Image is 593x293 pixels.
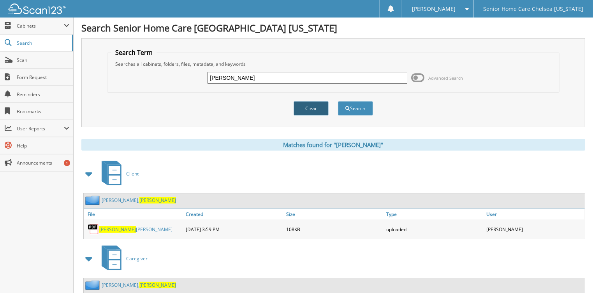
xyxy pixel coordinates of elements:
[17,108,69,115] span: Bookmarks
[64,160,70,166] div: 1
[126,170,139,177] span: Client
[17,91,69,98] span: Reminders
[17,23,64,29] span: Cabinets
[88,223,99,235] img: PDF.png
[102,282,176,288] a: [PERSON_NAME],[PERSON_NAME]
[8,4,66,14] img: scan123-logo-white.svg
[284,209,384,219] a: Size
[97,243,148,274] a: Caregiver
[429,75,463,81] span: Advanced Search
[17,160,69,166] span: Announcements
[99,226,172,233] a: [PERSON_NAME][PERSON_NAME]
[126,255,148,262] span: Caregiver
[17,40,68,46] span: Search
[485,221,585,237] div: [PERSON_NAME]
[17,57,69,63] span: Scan
[99,226,136,233] span: [PERSON_NAME]
[384,221,484,237] div: uploaded
[184,209,284,219] a: Created
[294,101,329,116] button: Clear
[111,61,556,67] div: Searches all cabinets, folders, files, metadata, and keywords
[111,48,157,57] legend: Search Term
[97,158,139,189] a: Client
[284,221,384,237] div: 108KB
[384,209,484,219] a: Type
[338,101,373,116] button: Search
[483,7,583,11] span: Senior Home Care Chelsea [US_STATE]
[17,74,69,81] span: Form Request
[84,209,184,219] a: File
[17,125,64,132] span: User Reports
[485,209,585,219] a: User
[85,195,102,205] img: folder2.png
[85,280,102,290] img: folder2.png
[139,282,176,288] span: [PERSON_NAME]
[184,221,284,237] div: [DATE] 3:59 PM
[81,21,585,34] h1: Search Senior Home Care [GEOGRAPHIC_DATA] [US_STATE]
[17,142,69,149] span: Help
[81,139,585,151] div: Matches found for "[PERSON_NAME]"
[412,7,456,11] span: [PERSON_NAME]
[102,197,176,204] a: [PERSON_NAME],[PERSON_NAME]
[139,197,176,204] span: [PERSON_NAME]
[554,256,593,293] iframe: Chat Widget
